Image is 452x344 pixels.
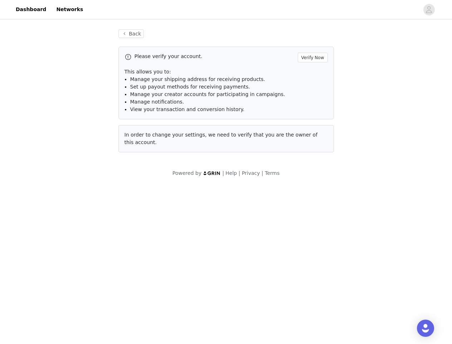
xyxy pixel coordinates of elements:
[125,68,328,76] p: This allows you to:
[242,170,260,176] a: Privacy
[238,170,240,176] span: |
[225,170,237,176] a: Help
[222,170,224,176] span: |
[118,29,144,38] button: Back
[417,320,434,337] div: Open Intercom Messenger
[262,170,263,176] span: |
[52,1,87,18] a: Networks
[130,99,184,105] span: Manage notifications.
[265,170,280,176] a: Terms
[11,1,50,18] a: Dashboard
[172,170,201,176] span: Powered by
[125,132,318,145] span: In order to change your settings, we need to verify that you are the owner of this account.
[130,91,285,97] span: Manage your creator accounts for participating in campaigns.
[426,4,432,15] div: avatar
[298,53,328,62] button: Verify Now
[135,53,295,60] p: Please verify your account.
[130,84,250,90] span: Set up payout methods for receiving payments.
[130,76,265,82] span: Manage your shipping address for receiving products.
[130,106,244,112] span: View your transaction and conversion history.
[203,171,221,176] img: logo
